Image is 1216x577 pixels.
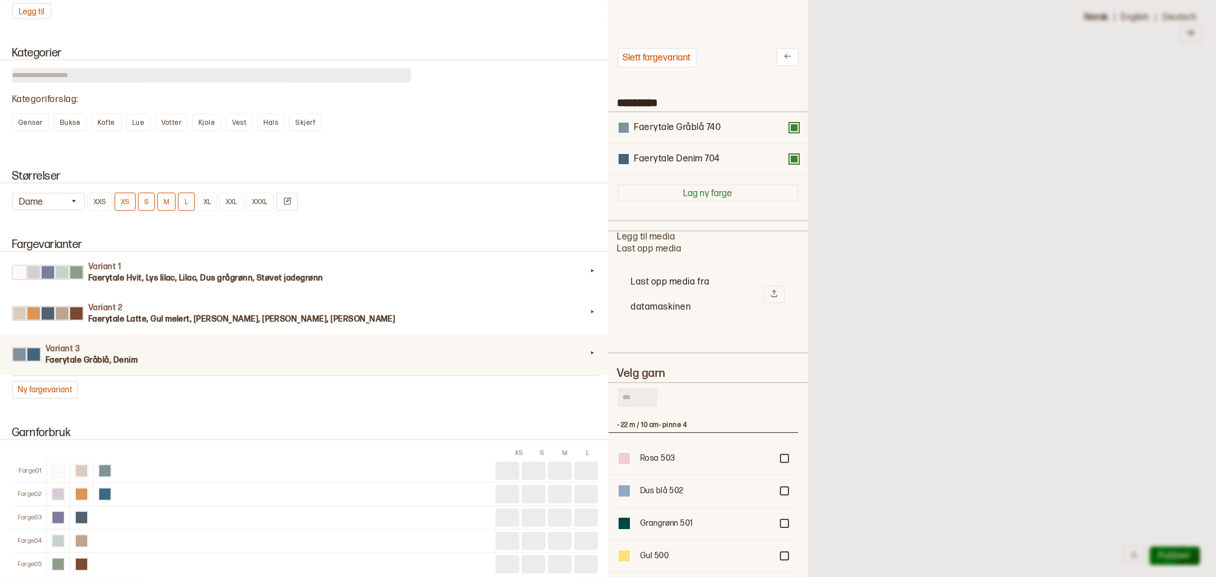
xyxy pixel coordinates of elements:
[617,184,799,202] button: Lag ny farge
[232,119,246,127] span: Vest
[635,153,720,165] div: Faerytale Denim 704
[617,231,799,334] div: Legg til media Last opp media
[18,119,43,127] span: Genser
[46,343,587,355] h4: Variant 3
[246,193,274,211] button: XXXL
[617,48,697,68] button: Slett fargevariant
[157,193,176,211] button: M
[197,193,217,211] button: XL
[88,302,587,314] h4: Variant 2
[640,550,772,562] div: Gul 500
[132,119,144,127] span: Lue
[138,193,155,211] button: S
[219,193,243,211] button: XXL
[178,193,195,211] button: L
[640,453,772,464] div: Rosa 503
[555,449,575,457] div: M
[578,449,598,457] div: L
[161,119,181,127] span: Votter
[46,355,587,366] h3: Faerytale Gråblå, Denim
[115,193,136,211] button: XS
[12,490,46,498] div: Farge 02
[12,3,51,19] button: Legg til
[631,270,763,320] h2: Last opp media fra datamaskinen
[608,144,808,175] div: Faerytale Denim 704
[509,449,530,457] div: XS
[88,314,587,325] h3: Faerytale Latte, Gul melert, [PERSON_NAME], [PERSON_NAME], [PERSON_NAME]
[12,193,85,210] button: Dame
[12,560,46,568] div: Farge 05
[97,119,115,127] span: Kofte
[88,273,587,284] h3: Faerytale Hvit, Lys lilac, Lilac, Dus grågrønn, Støvet jadegrønn
[12,94,598,106] div: Kategoriforslag :
[640,485,772,497] div: Dus blå 502
[263,119,278,127] span: Hals
[283,197,291,205] svg: Endre størrelser
[12,381,78,399] button: Ny fargevariant
[617,367,799,380] h2: Velg garn
[12,537,46,545] div: Farge 04
[532,449,552,457] div: S
[12,467,46,475] div: Farge 01
[198,119,215,127] span: Kjole
[640,518,772,529] div: Grangrønn 501
[295,119,315,127] span: Skjerf
[12,514,46,522] div: Farge 03
[88,261,587,273] h4: Variant 1
[608,112,808,144] div: Faerytale Gråblå 740
[87,193,112,211] button: XXS
[617,421,789,430] h3: - 22 m / 10 cm - pinne 4
[276,193,298,211] button: Endre størrelser
[635,122,721,134] div: Faerytale Gråblå 740
[60,119,80,127] span: Bukse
